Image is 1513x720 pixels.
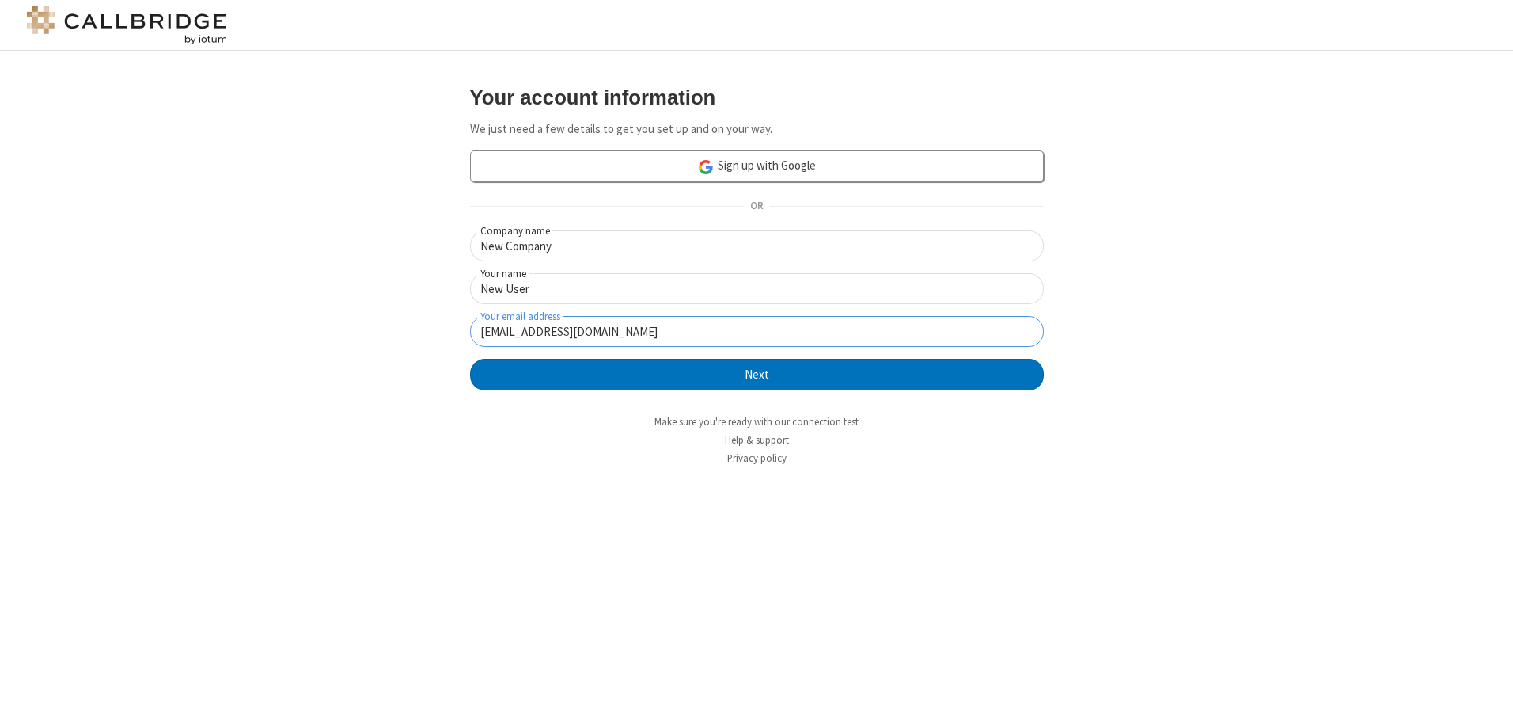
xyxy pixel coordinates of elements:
[727,451,787,465] a: Privacy policy
[470,273,1044,304] input: Your name
[470,359,1044,390] button: Next
[725,433,789,447] a: Help & support
[470,120,1044,139] p: We just need a few details to get you set up and on your way.
[744,196,769,218] span: OR
[24,6,229,44] img: logo@2x.png
[470,86,1044,109] h3: Your account information
[470,150,1044,182] a: Sign up with Google
[470,230,1044,261] input: Company name
[697,158,715,176] img: google-icon.png
[654,415,859,429] a: Make sure you're ready with our connection test
[470,316,1044,347] input: Your email address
